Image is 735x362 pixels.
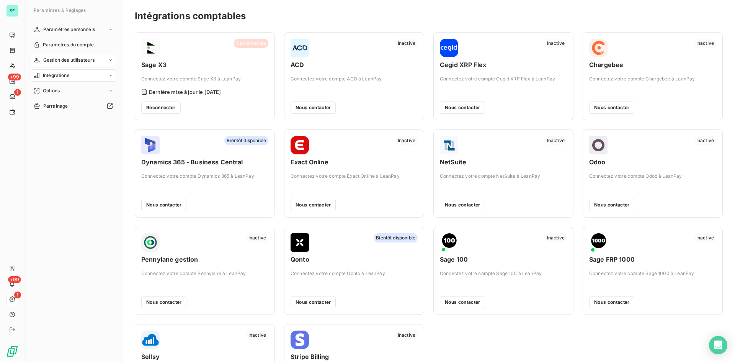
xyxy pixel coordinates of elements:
span: Inactive [395,39,418,48]
button: Nous contacter [291,199,336,211]
img: Dynamics 365 - Business Central logo [141,136,160,154]
button: Nous contacter [440,102,485,114]
button: Nous contacter [141,296,186,308]
img: Sellsy logo [141,331,160,349]
span: Chargebee [589,60,716,69]
span: Odoo [589,157,716,167]
span: Connectez votre compte NetSuite à LeanPay [440,173,567,180]
img: Logo LeanPay [6,345,18,357]
span: Sage X3 [141,60,268,69]
span: Connectez votre compte Sage 1000 à LeanPay [589,270,716,277]
img: Cegid XRP Flex logo [440,39,458,57]
span: Parrainage [43,103,68,110]
span: Connectez votre compte ACD à LeanPay [291,75,418,82]
span: +99 [8,276,21,283]
span: Dynamics 365 - Business Central [141,157,268,167]
button: Nous contacter [440,199,485,211]
span: Exact Online [291,157,418,167]
a: Parrainage [31,100,116,112]
span: Connectez votre compte Pennylane à LeanPay [141,270,268,277]
img: Qonto logo [291,233,309,252]
span: Inactive [545,233,567,242]
img: Odoo logo [589,136,608,154]
span: Inactive [545,136,567,145]
img: Sage X3 logo [141,39,160,57]
a: Paramètres du compte [31,39,116,51]
span: Sellsy [141,352,268,361]
img: Chargebee logo [589,39,608,57]
span: Connectez votre compte Qonto à LeanPay [291,270,418,277]
span: +99 [8,74,21,80]
span: Bientôt disponible [224,136,268,145]
span: Paramètres & Réglages [34,7,86,13]
div: Open Intercom Messenger [709,336,727,354]
span: ACD [291,60,418,69]
button: Nous contacter [291,102,336,114]
span: Déconnectée [234,39,268,48]
span: 1 [14,89,21,96]
span: Sage FRP 1000 [589,255,716,264]
img: Pennylane gestion logo [141,233,160,252]
span: Connectez votre compte Dynamics 365 à LeanPay [141,173,268,180]
span: Inactive [395,136,418,145]
div: SE [6,5,18,17]
span: Inactive [545,39,567,48]
button: Nous contacter [440,296,485,308]
span: Bientôt disponible [374,233,418,242]
span: Inactive [395,331,418,340]
h3: Intégrations comptables [135,9,246,23]
span: 1 [14,292,21,298]
span: Connectez votre compte Exact Online à LeanPay [291,173,418,180]
span: Connectez votre compte Sage 100 à LeanPay [440,270,567,277]
span: Stripe Billing [291,352,418,361]
span: Paramètres du compte [43,41,94,48]
span: Inactive [694,39,716,48]
span: Intégrations [43,72,69,79]
button: Nous contacter [291,296,336,308]
button: Nous contacter [141,199,186,211]
span: Connectez votre compte Cegid XRP Flex à LeanPay [440,75,567,82]
img: Sage 100 logo [440,233,458,252]
span: Cegid XRP Flex [440,60,567,69]
img: NetSuite logo [440,136,458,154]
span: Dernière mise à jour le [DATE] [149,89,221,95]
span: NetSuite [440,157,567,167]
img: Exact Online logo [291,136,309,154]
button: Nous contacter [589,102,634,114]
button: Nous contacter [589,199,634,211]
span: Qonto [291,255,418,264]
span: Gestion des utilisateurs [43,57,95,64]
span: Sage 100 [440,255,567,264]
span: Connectez votre compte Sage X3 à LeanPay [141,75,268,82]
img: Stripe Billing logo [291,331,309,349]
span: Paramètres personnels [43,26,95,33]
button: Reconnecter [141,102,181,114]
img: ACD logo [291,39,309,57]
span: Options [43,87,60,94]
img: Sage FRP 1000 logo [589,233,608,252]
span: Inactive [694,136,716,145]
span: Inactive [246,331,268,340]
span: Pennylane gestion [141,255,268,264]
span: Connectez votre compte Odoo à LeanPay [589,173,716,180]
span: Inactive [246,233,268,242]
span: Inactive [694,233,716,242]
button: Nous contacter [589,296,634,308]
span: Connectez votre compte Chargebee à LeanPay [589,75,716,82]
